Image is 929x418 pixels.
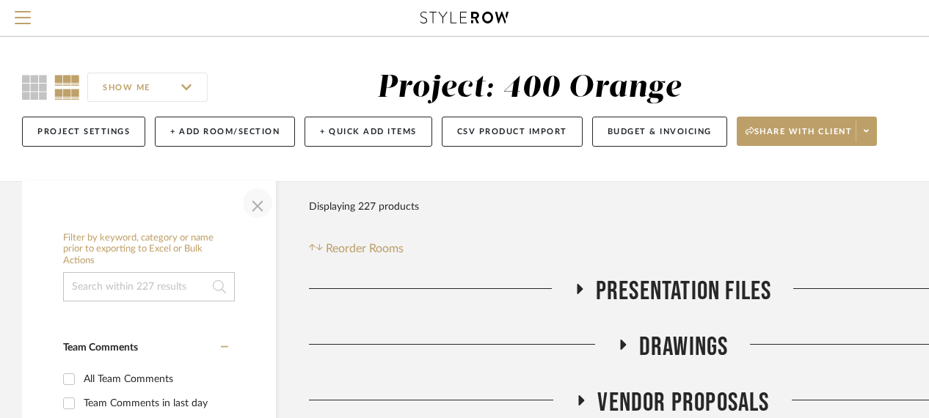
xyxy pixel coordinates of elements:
[596,276,772,307] span: Presentation Files
[309,240,404,257] button: Reorder Rooms
[84,392,225,415] div: Team Comments in last day
[639,331,729,363] span: Drawings
[84,367,225,391] div: All Team Comments
[377,73,681,103] div: Project: 400 Orange
[746,126,853,148] span: Share with client
[442,117,583,147] button: CSV Product Import
[22,117,145,147] button: Project Settings
[243,188,272,218] button: Close
[326,240,404,257] span: Reorder Rooms
[305,117,432,147] button: + Quick Add Items
[63,272,235,301] input: Search within 227 results
[737,117,878,146] button: Share with client
[309,192,419,221] div: Displaying 227 products
[592,117,727,147] button: Budget & Invoicing
[155,117,295,147] button: + Add Room/Section
[63,342,138,353] span: Team Comments
[63,232,235,267] h6: Filter by keyword, category or name prior to exporting to Excel or Bulk Actions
